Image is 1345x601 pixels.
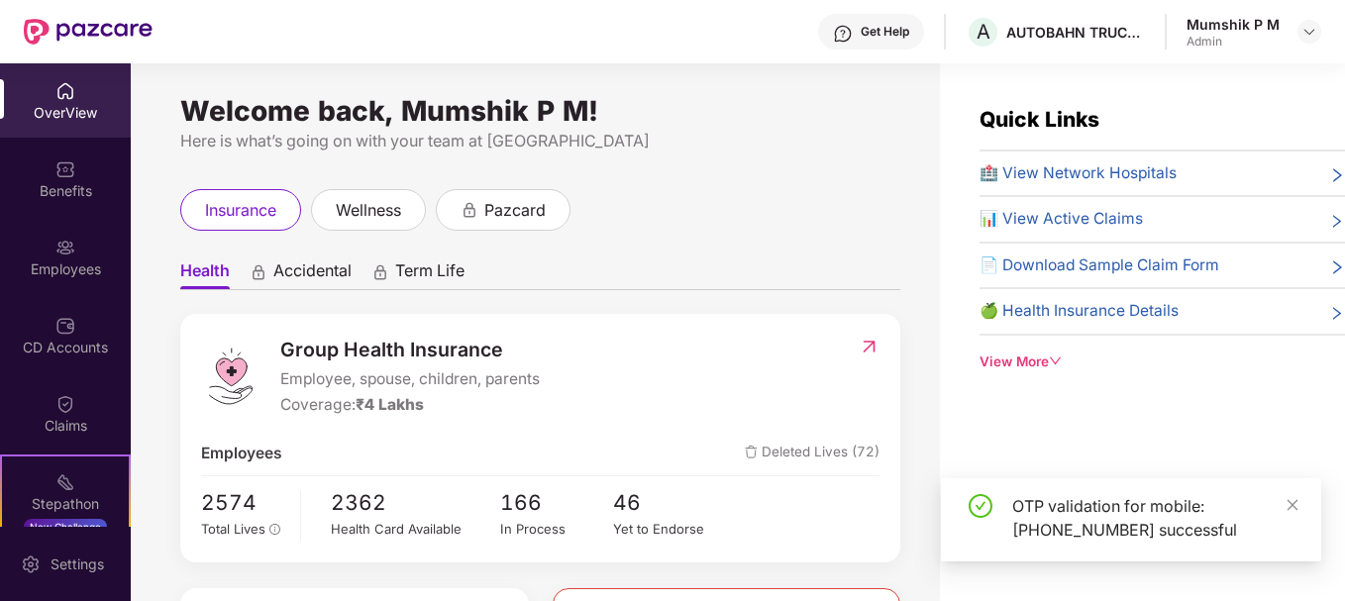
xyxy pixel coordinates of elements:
span: Accidental [273,260,352,289]
span: Deleted Lives (72) [745,442,879,465]
div: New Challenge [24,519,107,535]
div: Admin [1187,34,1280,50]
span: right [1329,257,1345,277]
img: svg+xml;base64,PHN2ZyBpZD0iQ2xhaW0iIHhtbG5zPSJodHRwOi8vd3d3LnczLm9yZy8yMDAwL3N2ZyIgd2lkdGg9IjIwIi... [55,394,75,414]
span: Total Lives [201,521,265,537]
div: View More [980,351,1345,372]
span: wellness [336,198,401,223]
span: pazcard [484,198,546,223]
span: 2574 [201,486,286,519]
img: svg+xml;base64,PHN2ZyB4bWxucz0iaHR0cDovL3d3dy53My5vcmcvMjAwMC9zdmciIHdpZHRoPSIyMSIgaGVpZ2h0PSIyMC... [55,472,75,492]
span: down [1049,354,1063,368]
img: New Pazcare Logo [24,19,153,45]
div: Get Help [861,24,909,40]
img: svg+xml;base64,PHN2ZyBpZD0iRW1wbG95ZWVzIiB4bWxucz0iaHR0cDovL3d3dy53My5vcmcvMjAwMC9zdmciIHdpZHRoPS... [55,238,75,257]
img: svg+xml;base64,PHN2ZyBpZD0iQ0RfQWNjb3VudHMiIGRhdGEtbmFtZT0iQ0QgQWNjb3VudHMiIHhtbG5zPSJodHRwOi8vd3... [55,316,75,336]
div: animation [461,200,478,218]
div: Settings [45,554,110,574]
div: In Process [500,519,613,539]
span: Quick Links [980,107,1099,132]
img: svg+xml;base64,PHN2ZyBpZD0iSG9tZSIgeG1sbnM9Imh0dHA6Ly93d3cudzMub3JnLzIwMDAvc3ZnIiB3aWR0aD0iMjAiIG... [55,81,75,101]
span: 📊 View Active Claims [980,207,1143,231]
img: logo [201,347,260,406]
div: animation [371,262,389,280]
span: right [1329,211,1345,231]
span: right [1329,303,1345,323]
span: 📄 Download Sample Claim Form [980,253,1219,277]
span: Health [180,260,230,289]
span: ₹4 Lakhs [356,395,424,414]
div: Stepathon [2,494,129,514]
span: 46 [613,486,726,519]
div: Mumshik P M [1187,15,1280,34]
span: 2362 [331,486,500,519]
div: Welcome back, Mumshik P M! [180,103,900,119]
img: RedirectIcon [859,337,879,356]
div: AUTOBAHN TRUCKING [1006,23,1145,42]
span: Employees [201,442,282,465]
span: Group Health Insurance [280,335,540,365]
img: deleteIcon [745,446,758,458]
div: Yet to Endorse [613,519,726,539]
div: Coverage: [280,393,540,417]
span: Employee, spouse, children, parents [280,367,540,391]
div: Here is what’s going on with your team at [GEOGRAPHIC_DATA] [180,129,900,153]
span: info-circle [269,524,281,536]
span: 🏥 View Network Hospitals [980,161,1177,185]
img: svg+xml;base64,PHN2ZyBpZD0iQmVuZWZpdHMiIHhtbG5zPSJodHRwOi8vd3d3LnczLm9yZy8yMDAwL3N2ZyIgd2lkdGg9Ij... [55,159,75,179]
span: close [1286,498,1299,512]
img: svg+xml;base64,PHN2ZyBpZD0iU2V0dGluZy0yMHgyMCIgeG1sbnM9Imh0dHA6Ly93d3cudzMub3JnLzIwMDAvc3ZnIiB3aW... [21,554,41,574]
span: A [977,20,990,44]
div: animation [250,262,267,280]
div: OTP validation for mobile: [PHONE_NUMBER] successful [1012,494,1297,542]
span: insurance [205,198,276,223]
span: Term Life [395,260,465,289]
img: svg+xml;base64,PHN2ZyBpZD0iRHJvcGRvd24tMzJ4MzIiIHhtbG5zPSJodHRwOi8vd3d3LnczLm9yZy8yMDAwL3N2ZyIgd2... [1301,24,1317,40]
span: check-circle [969,494,992,518]
span: 🍏 Health Insurance Details [980,299,1179,323]
div: Health Card Available [331,519,500,539]
span: right [1329,165,1345,185]
img: svg+xml;base64,PHN2ZyBpZD0iSGVscC0zMngzMiIgeG1sbnM9Imh0dHA6Ly93d3cudzMub3JnLzIwMDAvc3ZnIiB3aWR0aD... [833,24,853,44]
span: 166 [500,486,613,519]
